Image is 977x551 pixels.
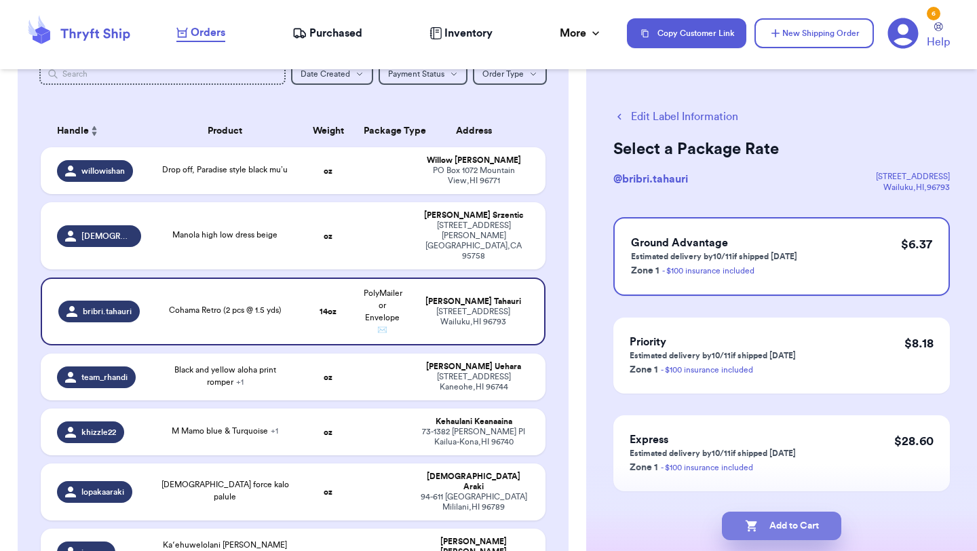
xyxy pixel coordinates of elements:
span: lopakaaraki [81,487,124,497]
button: Payment Status [379,63,467,85]
a: Inventory [429,25,493,41]
span: Handle [57,124,89,138]
div: More [560,25,602,41]
div: [STREET_ADDRESS][PERSON_NAME] [GEOGRAPHIC_DATA] , CA 95758 [418,221,529,261]
span: Cohama Retro (2 pcs @ 1.5 yds) [169,306,282,314]
span: Zone 1 [630,463,658,472]
div: PO Box 1072 Mountain View , HI 96771 [418,166,529,186]
th: Weight [301,115,356,147]
div: [PERSON_NAME] Uehara [418,362,529,372]
button: Copy Customer Link [627,18,746,48]
span: bribri.tahauri [83,306,132,317]
span: Ground Advantage [631,237,728,248]
span: Black and yellow aloha print romper [174,366,276,386]
input: Search [39,63,286,85]
div: 73-1382 [PERSON_NAME] Pl Kailua-Kona , HI 96740 [418,427,529,447]
div: [STREET_ADDRESS] Wailuku , HI 96793 [418,307,528,327]
strong: oz [324,488,332,496]
a: - $100 insurance included [661,366,753,374]
a: 6 [887,18,919,49]
span: Order Type [482,70,524,78]
button: Sort ascending [89,123,100,139]
div: Willow [PERSON_NAME] [418,155,529,166]
span: M Mamo blue & Turquoise [172,427,278,435]
p: Estimated delivery by 10/11 if shipped [DATE] [631,251,797,262]
p: $ 28.60 [894,432,934,451]
span: Express [630,434,668,445]
button: Add to Cart [722,512,841,540]
span: PolyMailer or Envelope ✉️ [364,289,402,334]
span: Orders [191,24,225,41]
button: Edit Label Information [613,109,738,125]
strong: oz [324,428,332,436]
div: [PERSON_NAME] Tahauri [418,297,528,307]
strong: oz [324,373,332,381]
a: - $100 insurance included [661,463,753,472]
div: [PERSON_NAME] Srzentic [418,210,529,221]
strong: oz [324,167,332,175]
span: Date Created [301,70,350,78]
p: $ 8.18 [904,334,934,353]
th: Package Type [356,115,410,147]
span: Help [927,34,950,50]
strong: 14 oz [320,307,337,316]
span: Purchased [309,25,362,41]
a: Purchased [292,25,362,41]
span: Drop off, Paradise style black mu’u [162,166,288,174]
div: Wailuku , HI , 96793 [876,182,950,193]
div: Kehaulani Keanaaina [418,417,529,427]
span: @ bribri.tahauri [613,174,688,185]
p: Estimated delivery by 10/11 if shipped [DATE] [630,448,796,459]
span: Payment Status [388,70,444,78]
th: Address [410,115,545,147]
div: 6 [927,7,940,20]
button: New Shipping Order [754,18,874,48]
button: Order Type [473,63,547,85]
span: team_rhandi [81,372,128,383]
th: Product [149,115,301,147]
strong: oz [324,232,332,240]
span: [DEMOGRAPHIC_DATA]_of_two_lands [81,231,133,242]
div: [STREET_ADDRESS] [876,171,950,182]
div: 94-611 [GEOGRAPHIC_DATA] Mililani , HI 96789 [418,492,529,512]
button: Date Created [291,63,373,85]
div: [DEMOGRAPHIC_DATA] Araki [418,472,529,492]
span: [DEMOGRAPHIC_DATA] force kalo palule [161,480,289,501]
span: Manola high low dress beige [172,231,277,239]
span: Inventory [444,25,493,41]
span: khizzle22 [81,427,116,438]
a: Help [927,22,950,50]
span: + 1 [236,378,244,386]
span: + 1 [271,427,278,435]
h2: Select a Package Rate [613,138,950,160]
span: willowishan [81,166,125,176]
span: Zone 1 [630,365,658,375]
a: - $100 insurance included [662,267,754,275]
p: $ 6.37 [901,235,932,254]
p: Estimated delivery by 10/11 if shipped [DATE] [630,350,796,361]
span: Priority [630,337,666,347]
span: Zone 1 [631,266,659,275]
a: Orders [176,24,225,42]
div: [STREET_ADDRESS] Kaneohe , HI 96744 [418,372,529,392]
